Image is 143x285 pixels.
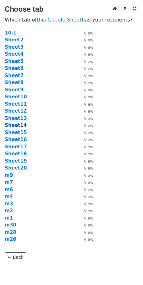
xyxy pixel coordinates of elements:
[78,80,93,85] a: View
[78,87,93,93] a: View
[78,194,93,199] a: View
[78,236,93,242] a: View
[84,95,93,99] small: View
[84,45,93,50] small: View
[5,144,27,150] a: Sheet17
[5,101,27,107] a: Sheet11
[5,87,23,93] a: Sheet9
[5,122,27,128] a: Sheet14
[78,144,93,150] a: View
[5,201,13,207] a: m3
[78,59,93,64] a: View
[78,201,93,207] a: View
[78,44,93,50] a: View
[78,115,93,121] a: View
[5,215,13,221] a: m1
[5,229,16,235] a: m28
[5,115,27,121] strong: Sheet13
[78,108,93,114] a: View
[37,17,82,23] a: this Google Sheet
[5,172,13,178] strong: m9
[78,215,93,221] a: View
[78,151,93,157] a: View
[5,187,13,192] a: m6
[84,216,93,220] small: View
[84,237,93,242] small: View
[5,158,27,164] a: Sheet19
[5,108,27,114] strong: Sheet12
[78,179,93,185] a: View
[5,5,138,14] h3: Choose tab
[5,44,23,50] a: Sheet3
[78,101,93,107] a: View
[78,222,93,228] a: View
[78,187,93,192] a: View
[5,236,16,242] a: m26
[5,252,26,262] a: ← Back
[5,37,23,43] a: Sheet2
[84,52,93,57] small: View
[78,137,93,142] a: View
[5,73,23,78] a: Sheet7
[78,158,93,164] a: View
[5,80,23,85] a: Sheet8
[5,151,27,157] a: Sheet18
[78,37,93,43] a: View
[84,109,93,114] small: View
[84,187,93,192] small: View
[78,208,93,214] a: View
[5,165,27,171] a: Sheet20
[78,172,93,178] a: View
[5,51,23,57] a: Sheet4
[84,173,93,178] small: View
[84,230,93,235] small: View
[111,255,143,285] iframe: Chat Widget
[78,65,93,71] a: View
[5,94,27,100] a: Sheet10
[5,179,13,185] a: m7
[5,16,138,23] p: Which tab of has your recipients?
[5,194,13,199] a: m4
[5,65,23,71] strong: Sheet6
[5,130,27,135] strong: Sheet15
[84,180,93,185] small: View
[84,137,93,142] small: View
[78,130,93,135] a: View
[5,222,16,228] a: m30
[5,59,23,64] a: Sheet5
[84,31,93,35] small: View
[84,80,93,85] small: View
[84,223,93,227] small: View
[84,194,93,199] small: View
[5,208,13,214] a: m2
[84,116,93,121] small: View
[5,30,16,36] a: 10.1
[78,73,93,78] a: View
[78,30,93,36] a: View
[84,152,93,156] small: View
[78,122,93,128] a: View
[84,166,93,170] small: View
[78,51,93,57] a: View
[84,159,93,164] small: View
